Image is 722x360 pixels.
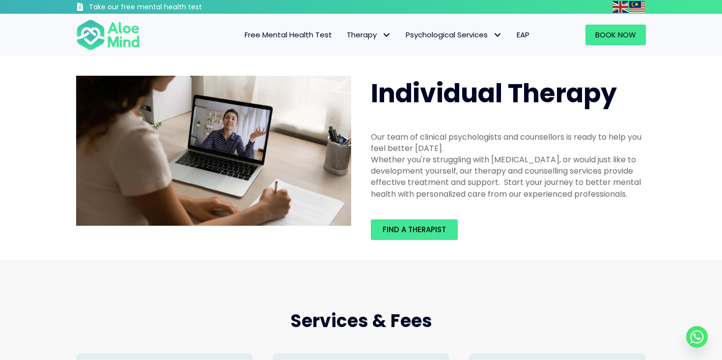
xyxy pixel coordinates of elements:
[89,2,254,12] h3: Take our free mental health test
[76,19,140,51] img: Aloe mind Logo
[517,30,529,40] span: EAP
[347,30,391,40] span: Therapy
[398,25,509,45] a: Psychological ServicesPsychological Services: submenu
[153,25,537,45] nav: Menu
[371,75,617,111] span: Individual Therapy
[595,30,636,40] span: Book Now
[339,25,398,45] a: TherapyTherapy: submenu
[371,154,646,200] div: Whether you're struggling with [MEDICAL_DATA], or would just like to development yourself, our th...
[379,28,393,42] span: Therapy: submenu
[371,131,646,154] div: Our team of clinical psychologists and counsellors is ready to help you feel better [DATE].
[490,28,504,42] span: Psychological Services: submenu
[237,25,339,45] a: Free Mental Health Test
[612,1,629,12] a: English
[383,224,446,235] span: Find a therapist
[76,2,254,14] a: Take our free mental health test
[612,1,628,13] img: en
[245,30,332,40] span: Free Mental Health Test
[290,308,432,333] span: Services & Fees
[371,219,458,240] a: Find a therapist
[629,1,645,13] img: ms
[629,1,646,12] a: Malay
[686,326,708,348] a: Whatsapp
[509,25,537,45] a: EAP
[406,30,502,40] span: Psychological Services
[585,25,646,45] a: Book Now
[76,76,351,226] img: Therapy online individual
